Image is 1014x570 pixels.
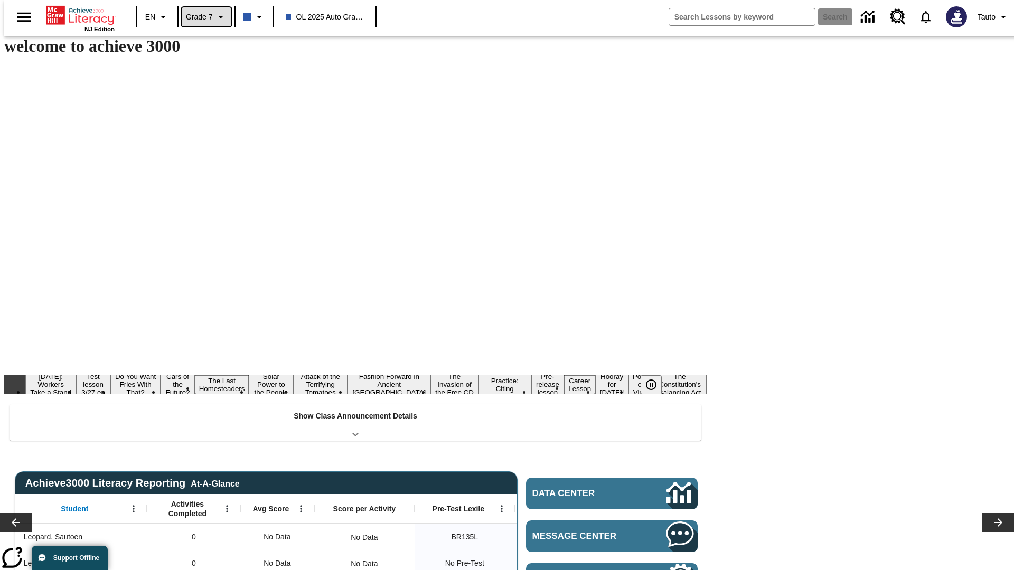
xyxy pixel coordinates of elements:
button: Slide 2 Test lesson 3/27 en [76,371,110,398]
button: Grade: Grade 7, Select a grade [182,7,231,26]
button: Open Menu [293,501,309,517]
body: Maximum 600 characters Press Escape to exit toolbar Press Alt + F10 to reach toolbar [4,8,154,18]
button: Slide 12 Career Lesson [564,375,595,394]
button: Open Menu [126,501,142,517]
button: Slide 7 Attack of the Terrifying Tomatoes [293,371,348,398]
span: EN [145,12,155,23]
button: Slide 11 Pre-release lesson [531,371,565,398]
button: Slide 10 Mixed Practice: Citing Evidence [478,367,531,402]
button: Slide 4 Cars of the Future? [161,371,194,398]
span: Tauto [978,12,996,23]
button: Open Menu [494,501,510,517]
span: OL 2025 Auto Grade 7 [286,12,364,23]
span: Score per Activity [333,504,396,514]
a: Home [46,5,115,26]
button: Slide 1 Labor Day: Workers Take a Stand [25,371,76,398]
div: At-A-Glance [191,477,239,489]
span: Achieve3000 Literacy Reporting [25,477,240,489]
button: Profile/Settings [973,7,1014,26]
button: Slide 13 Hooray for Constitution Day! [595,371,628,398]
button: Slide 3 Do You Want Fries With That? [110,371,161,398]
button: Open side menu [8,2,40,33]
span: Pre-Test Lexile [433,504,485,514]
span: Data Center [532,488,631,499]
button: Pause [641,375,662,394]
a: Notifications [912,3,940,31]
button: Slide 6 Solar Power to the People [249,371,293,398]
button: Slide 9 The Invasion of the Free CD [430,371,478,398]
span: Message Center [532,531,635,541]
span: 0 [192,531,196,543]
span: Grade 7 [186,12,213,23]
span: Avg Score [252,504,289,514]
div: No Data, Leopard, Sautoen [240,524,314,550]
input: search field [669,8,815,25]
button: Open Menu [219,501,235,517]
button: Language: EN, Select a language [140,7,174,26]
a: Resource Center, Will open in new tab [884,3,912,31]
span: Student [61,504,88,514]
a: Message Center [526,520,698,552]
span: 0 [192,558,196,569]
span: Beginning reader 135 Lexile, Leopard, Sautoen [452,531,478,543]
button: Slide 8 Fashion Forward in Ancient Rome [348,371,430,398]
p: Show Class Announcement Details [294,411,417,422]
a: Data Center [526,478,698,509]
img: Avatar [946,6,967,27]
a: Data Center [855,3,884,32]
button: Lesson carousel, Next [982,513,1014,532]
div: 0, Leopard, Sautoen [147,524,240,550]
h1: welcome to achieve 3000 [4,36,707,56]
div: No Data, Leopard, Sautoen [345,527,383,548]
span: Leopard, Sautoen [24,531,82,543]
button: Slide 15 The Constitution's Balancing Act [653,371,707,398]
button: Slide 5 The Last Homesteaders [195,375,249,394]
span: No Pre-Test, Leopard, Sautoes [445,558,484,569]
button: Class color is navy. Change class color [239,7,270,26]
button: Select a new avatar [940,3,973,31]
span: No Data [258,526,296,548]
div: Show Class Announcement Details [10,404,701,441]
span: Support Offline [53,554,99,562]
button: Slide 14 Point of View [628,371,653,398]
span: NJ Edition [84,26,115,32]
div: Home [46,4,115,32]
div: Pause [641,375,672,394]
span: Activities Completed [153,499,222,518]
button: Support Offline [32,546,108,570]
